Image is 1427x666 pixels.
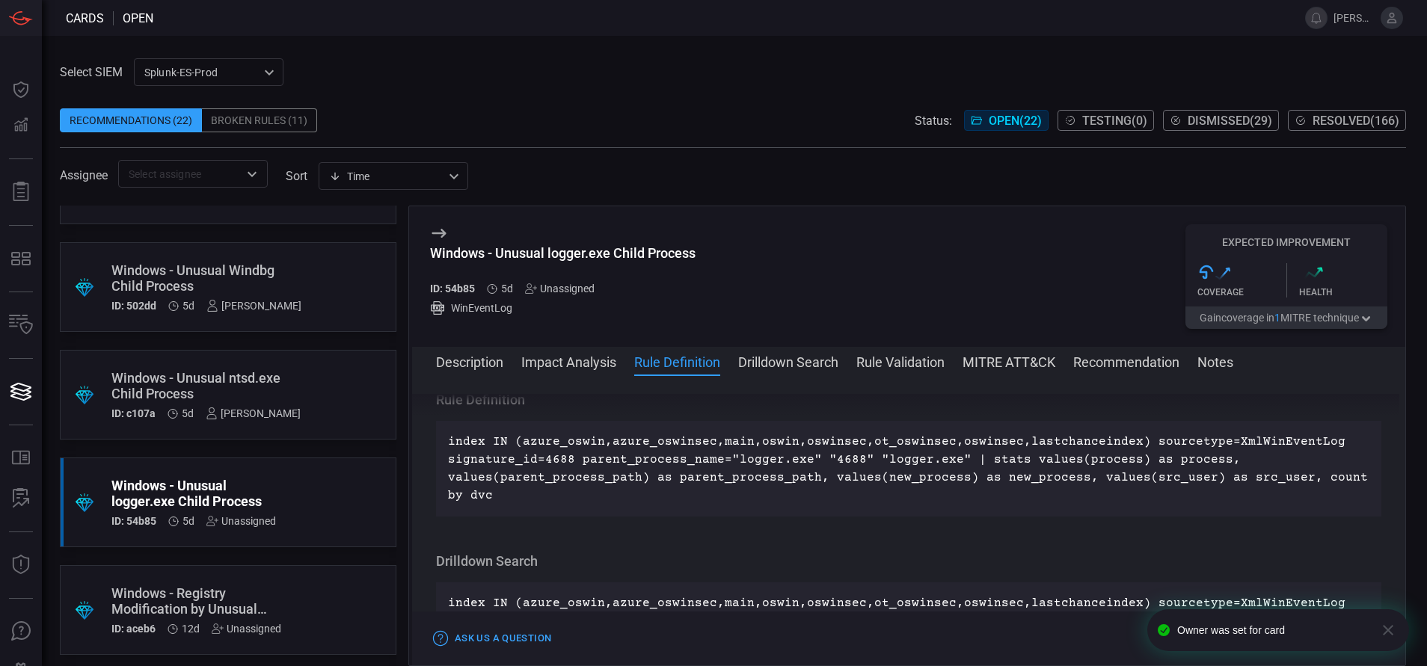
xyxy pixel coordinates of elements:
button: Reports [3,174,39,210]
div: Recommendations (22) [60,108,202,132]
h5: ID: aceb6 [111,623,156,635]
h5: ID: 54b85 [430,283,475,295]
div: Windows - Unusual logger.exe Child Process [111,478,288,509]
button: MITRE - Detection Posture [3,241,39,277]
span: Testing ( 0 ) [1082,114,1147,128]
div: [PERSON_NAME] [206,407,301,419]
input: Select assignee [123,164,239,183]
button: Drilldown Search [738,352,838,370]
label: Select SIEM [60,65,123,79]
span: [PERSON_NAME].[PERSON_NAME] [1334,12,1375,24]
label: sort [286,169,307,183]
span: Aug 31, 2025 11:50 AM [182,623,200,635]
span: Cards [66,11,104,25]
button: Threat Intelligence [3,547,39,583]
span: Open ( 22 ) [989,114,1042,128]
button: Detections [3,108,39,144]
div: Unassigned [212,623,281,635]
button: Resolved(166) [1288,110,1406,131]
div: Coverage [1197,287,1286,297]
div: [PERSON_NAME] [206,300,301,312]
h5: ID: 502dd [111,300,156,312]
span: Sep 07, 2025 10:22 AM [182,300,194,312]
p: index IN (azure_oswin,azure_oswinsec,main,oswin,oswinsec,ot_oswinsec,oswinsec,lastchanceindex) so... [448,433,1369,505]
h3: Drilldown Search [436,552,1381,570]
button: Impact Analysis [521,352,616,370]
button: Open(22) [964,110,1049,131]
h5: Expected Improvement [1185,236,1387,248]
div: Health [1299,287,1388,297]
span: Resolved ( 166 ) [1313,114,1399,128]
button: Dashboard [3,72,39,108]
div: Windows - Registry Modification by Unusual Process [111,585,288,617]
span: 1 [1274,312,1280,324]
span: open [123,11,153,25]
p: index IN (azure_oswin,azure_oswinsec,main,oswin,oswinsec,ot_oswinsec,oswinsec,lastchanceindex) so... [448,594,1369,630]
span: Dismissed ( 29 ) [1188,114,1272,128]
button: Ask Us A Question [3,614,39,650]
div: Broken Rules (11) [202,108,317,132]
button: MITRE ATT&CK [963,352,1055,370]
span: Sep 07, 2025 10:22 AM [501,283,513,295]
button: Recommendation [1073,352,1179,370]
button: Rule Validation [856,352,945,370]
span: Assignee [60,168,108,182]
div: Unassigned [525,283,595,295]
div: Windows - Unusual Windbg Child Process [111,262,301,294]
h5: ID: 54b85 [111,515,156,527]
h5: ID: c107a [111,407,156,419]
button: Rule Definition [634,352,720,370]
button: Open [242,164,263,185]
button: Dismissed(29) [1163,110,1279,131]
button: Cards [3,374,39,410]
div: Windows - Unusual ntsd.exe Child Process [111,370,301,401]
div: Windows - Unusual logger.exe Child Process [430,245,696,261]
button: ALERT ANALYSIS [3,481,39,517]
button: Gaincoverage in1MITRE technique [1185,306,1387,329]
button: Ask Us a Question [430,627,555,650]
button: Rule Catalog [3,440,39,476]
div: Time [329,169,444,184]
div: Owner was set for card [1177,624,1369,636]
button: Notes [1197,352,1233,370]
div: Unassigned [206,515,276,527]
button: Description [436,352,503,370]
button: Inventory [3,307,39,343]
span: Sep 07, 2025 10:22 AM [182,515,194,527]
div: WinEventLog [430,300,696,315]
p: Splunk-ES-Prod [144,65,260,80]
span: Sep 07, 2025 10:22 AM [182,407,194,419]
button: Testing(0) [1058,110,1154,131]
span: Status: [915,114,952,128]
